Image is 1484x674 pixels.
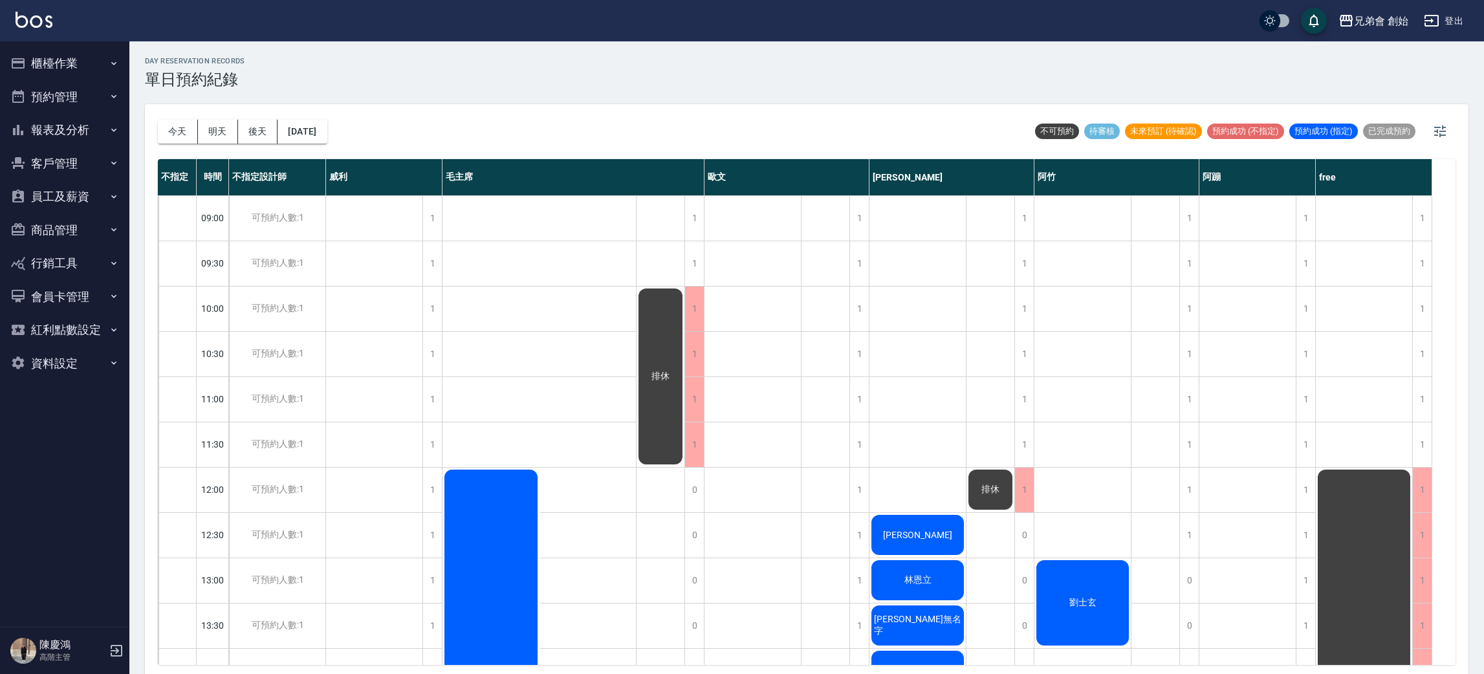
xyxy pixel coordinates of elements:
[1179,332,1199,376] div: 1
[197,558,229,603] div: 13:00
[5,280,124,314] button: 會員卡管理
[197,422,229,467] div: 11:30
[39,638,105,651] h5: 陳慶鴻
[145,71,245,89] h3: 單日預約紀錄
[1301,8,1327,34] button: save
[649,371,672,382] span: 排休
[849,468,869,512] div: 1
[1207,125,1284,137] span: 預約成功 (不指定)
[5,80,124,114] button: 預約管理
[684,287,704,331] div: 1
[1296,513,1315,558] div: 1
[5,147,124,180] button: 客戶管理
[229,241,325,286] div: 可預約人數:1
[1316,159,1432,195] div: free
[1419,9,1468,33] button: 登出
[1296,422,1315,467] div: 1
[1412,513,1432,558] div: 1
[422,332,442,376] div: 1
[229,422,325,467] div: 可預約人數:1
[229,513,325,558] div: 可預約人數:1
[1412,241,1432,286] div: 1
[197,159,229,195] div: 時間
[684,603,704,648] div: 0
[10,638,36,664] img: Person
[229,377,325,422] div: 可預約人數:1
[871,614,964,637] span: [PERSON_NAME]無名字
[1412,287,1432,331] div: 1
[849,603,869,648] div: 1
[1412,603,1432,648] div: 1
[5,213,124,247] button: 商品管理
[849,332,869,376] div: 1
[684,196,704,241] div: 1
[1179,196,1199,241] div: 1
[1296,332,1315,376] div: 1
[1354,13,1408,29] div: 兄弟會 創始
[197,331,229,376] div: 10:30
[229,468,325,512] div: 可預約人數:1
[1296,196,1315,241] div: 1
[1333,8,1413,34] button: 兄弟會 創始
[1014,558,1034,603] div: 0
[1412,468,1432,512] div: 1
[1179,603,1199,648] div: 0
[902,574,934,586] span: 林恩立
[849,241,869,286] div: 1
[5,113,124,147] button: 報表及分析
[1179,287,1199,331] div: 1
[684,422,704,467] div: 1
[849,558,869,603] div: 1
[422,513,442,558] div: 1
[1296,377,1315,422] div: 1
[1179,377,1199,422] div: 1
[1014,377,1034,422] div: 1
[1035,125,1079,137] span: 不可預約
[238,120,278,144] button: 後天
[1014,241,1034,286] div: 1
[684,558,704,603] div: 0
[849,422,869,467] div: 1
[5,246,124,280] button: 行銷工具
[849,377,869,422] div: 1
[1179,241,1199,286] div: 1
[1199,159,1316,195] div: 阿蹦
[1014,468,1034,512] div: 1
[880,530,955,540] span: [PERSON_NAME]
[1125,125,1202,137] span: 未來預訂 (待確認)
[145,57,245,65] h2: day Reservation records
[197,195,229,241] div: 09:00
[684,377,704,422] div: 1
[229,558,325,603] div: 可預約人數:1
[704,159,869,195] div: 歐文
[684,241,704,286] div: 1
[1296,287,1315,331] div: 1
[5,347,124,380] button: 資料設定
[198,120,238,144] button: 明天
[5,313,124,347] button: 紅利點數設定
[1289,125,1358,137] span: 預約成功 (指定)
[5,47,124,80] button: 櫃檯作業
[1179,468,1199,512] div: 1
[1412,558,1432,603] div: 1
[422,603,442,648] div: 1
[1014,513,1034,558] div: 0
[1084,125,1120,137] span: 待審核
[849,287,869,331] div: 1
[1363,125,1415,137] span: 已完成預約
[158,159,197,195] div: 不指定
[869,159,1034,195] div: [PERSON_NAME]
[422,287,442,331] div: 1
[197,376,229,422] div: 11:00
[1067,597,1099,609] span: 劉士玄
[1014,332,1034,376] div: 1
[197,241,229,286] div: 09:30
[422,377,442,422] div: 1
[1034,159,1199,195] div: 阿竹
[422,558,442,603] div: 1
[1412,377,1432,422] div: 1
[1412,332,1432,376] div: 1
[849,196,869,241] div: 1
[1296,558,1315,603] div: 1
[849,513,869,558] div: 1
